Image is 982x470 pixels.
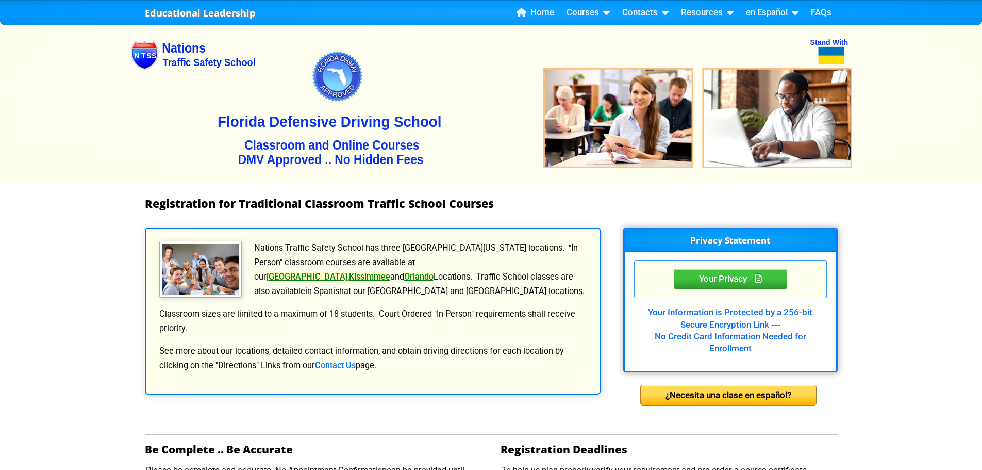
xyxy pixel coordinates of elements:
[159,241,242,298] img: Traffic School Students
[742,5,803,21] a: en Español
[640,390,817,400] a: ¿Necesita una clase en español?
[267,272,347,282] a: [GEOGRAPHIC_DATA]
[512,5,558,21] a: Home
[562,5,614,21] a: Courses
[349,272,390,282] a: Kissimmee
[640,385,817,406] div: ¿Necesita una clase en español?
[158,307,587,336] p: Classroom sizes are limited to a maximum of 18 students. Court Ordered "In Person" requirements s...
[315,361,356,370] a: Contact Us
[501,443,838,456] h2: Registration Deadlines
[634,298,827,354] div: Your Information is Protected by a 256-bit Secure Encryption Link --- No Credit Card Information ...
[618,5,673,21] a: Contacts
[158,344,587,373] p: See more about our locations, detailed contact information, and obtain driving directions for eac...
[145,443,482,456] h2: Be Complete .. Be Accurate
[145,198,838,210] h1: Registration for Traditional Classroom Traffic School Courses
[677,5,738,21] a: Resources
[674,269,787,289] div: Privacy Statement
[674,272,787,284] a: Your Privacy
[305,286,344,296] u: in Spanish
[625,229,836,252] h3: Privacy Statement
[145,5,256,22] a: Educational Leadership
[158,241,587,299] p: Nations Traffic Safety School has three [GEOGRAPHIC_DATA][US_STATE] locations. "In Person" classr...
[404,272,434,282] a: Orlando
[130,19,852,184] img: Nations Traffic School - Your DMV Approved Florida Traffic School
[807,5,836,21] a: FAQs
